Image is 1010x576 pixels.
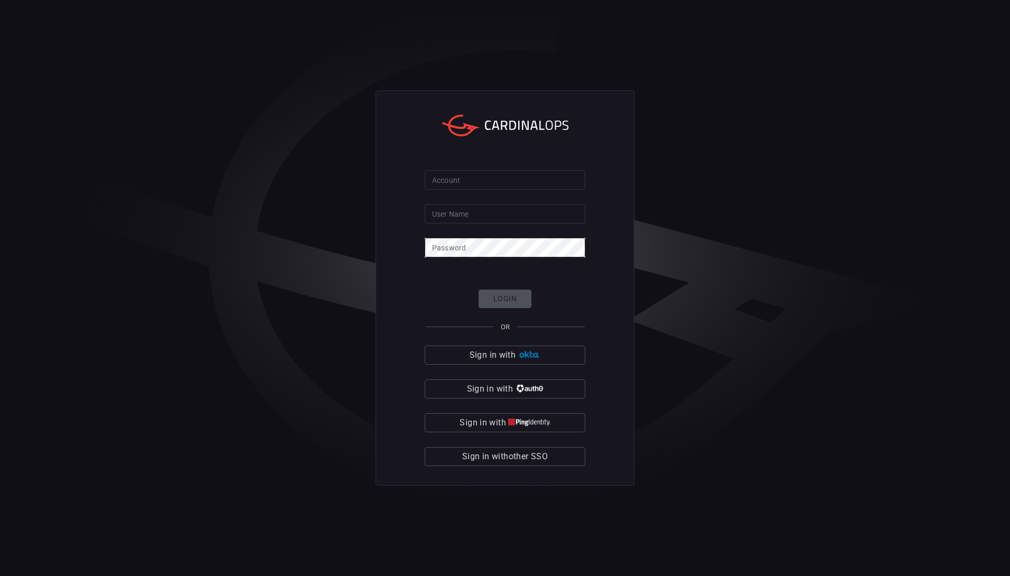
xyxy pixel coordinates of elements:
[425,447,585,466] button: Sign in withother SSO
[501,323,510,331] span: OR
[467,382,513,396] span: Sign in with
[462,449,548,464] span: Sign in with other SSO
[518,351,540,359] img: Ad5vKXme8s1CQAAAABJRU5ErkJggg==
[508,419,550,426] img: quu4iresuhQAAAABJRU5ErkJggg==
[515,385,543,393] img: vP8Hhh4KuCH8AavWKdZY7RZgAAAAASUVORK5CYII=
[425,346,585,365] button: Sign in with
[425,379,585,398] button: Sign in with
[425,413,585,432] button: Sign in with
[470,348,516,363] span: Sign in with
[460,415,506,430] span: Sign in with
[425,204,585,224] input: Type your user name
[425,170,585,190] input: Type your account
